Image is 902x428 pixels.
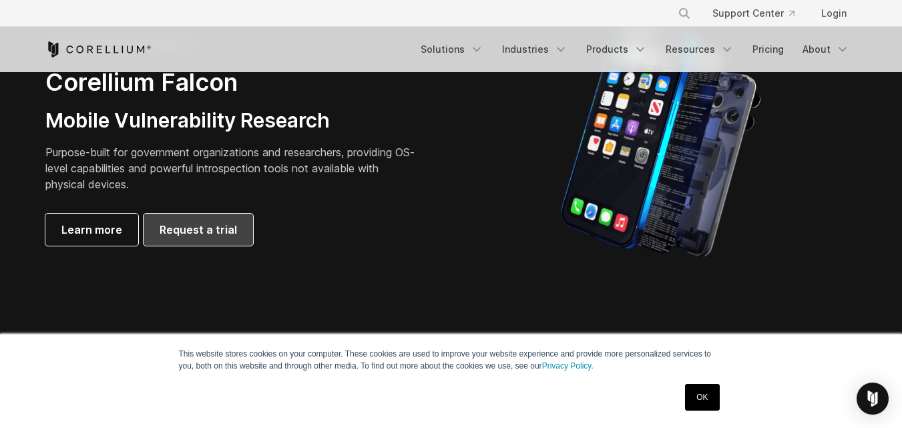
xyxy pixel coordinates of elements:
[662,1,857,25] div: Navigation Menu
[160,222,237,238] span: Request a trial
[45,108,419,134] h3: Mobile Vulnerability Research
[45,144,419,192] p: Purpose-built for government organizations and researchers, providing OS-level capabilities and p...
[685,384,719,411] a: OK
[578,37,655,61] a: Products
[542,361,594,371] a: Privacy Policy.
[811,1,857,25] a: Login
[61,222,122,238] span: Learn more
[560,25,761,258] img: iPhone model separated into the mechanics used to build the physical device.
[413,37,857,61] div: Navigation Menu
[45,41,152,57] a: Corellium Home
[672,1,696,25] button: Search
[413,37,491,61] a: Solutions
[144,214,253,246] a: Request a trial
[45,214,138,246] a: Learn more
[658,37,742,61] a: Resources
[494,37,576,61] a: Industries
[795,37,857,61] a: About
[702,1,805,25] a: Support Center
[744,37,792,61] a: Pricing
[179,348,724,372] p: This website stores cookies on your computer. These cookies are used to improve your website expe...
[45,67,419,97] h2: Corellium Falcon
[857,383,889,415] div: Open Intercom Messenger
